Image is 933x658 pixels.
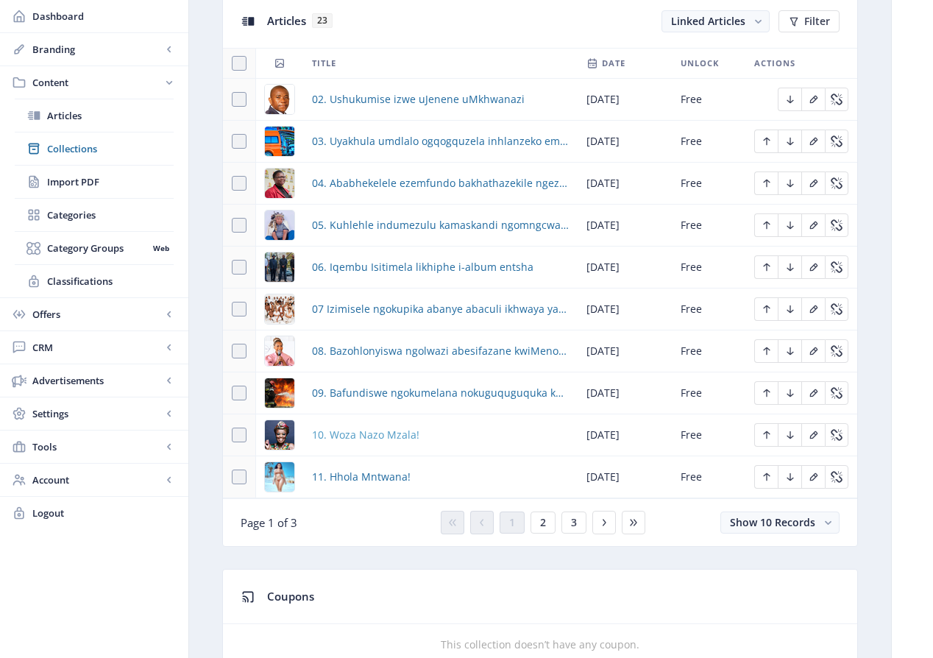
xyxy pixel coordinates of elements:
a: Edit page [754,385,778,399]
img: f03b073f-f510-4b25-a76f-751b26ac5787.png [265,420,294,450]
a: Articles [15,99,174,132]
a: 07 Izimisele ngokupika abanye abaculi ikhwaya yaseKZN ekhiphe ingoma [312,300,569,318]
a: 08. Bazohlonyiswa ngolwazi abesifazane kwiMenopause Summit [312,342,569,360]
a: Edit page [801,301,825,315]
span: Tools [32,439,162,454]
a: Edit page [778,91,801,105]
a: Edit page [825,385,848,399]
a: 03. Uyakhula umdlalo ogqogquzela inhlanzeko ematekisini [312,132,569,150]
span: 23 [312,13,333,28]
span: Date [602,54,625,72]
td: [DATE] [578,163,672,205]
a: Edit page [801,259,825,273]
span: Actions [754,54,795,72]
td: Free [672,372,745,414]
a: Edit page [778,259,801,273]
a: Categories [15,199,174,231]
a: Edit page [825,343,848,357]
a: Import PDF [15,166,174,198]
td: [DATE] [578,121,672,163]
span: Coupons [267,589,314,604]
a: Edit page [754,175,778,189]
span: Logout [32,506,177,520]
td: Free [672,289,745,330]
td: Free [672,456,745,498]
a: Edit page [754,259,778,273]
button: Linked Articles [661,10,770,32]
td: Free [672,121,745,163]
a: Edit page [778,343,801,357]
a: Edit page [754,217,778,231]
span: Articles [47,108,174,123]
nb-badge: Web [148,241,174,255]
a: Edit page [778,427,801,441]
a: 10. Woza Nazo Mzala! [312,426,419,444]
a: Edit page [754,343,778,357]
span: Classifications [47,274,174,289]
img: 42faf205-5a47-45d2-9508-d2b046e87255.png [265,169,294,198]
span: Unlock [681,54,719,72]
a: Classifications [15,265,174,297]
td: [DATE] [578,330,672,372]
span: 3 [571,517,577,528]
span: Show 10 Records [730,515,815,529]
img: f49f8a9d-7d86-4a14-80e6-3355cf83d504.png [265,211,294,240]
span: 09. Bafundiswe ngokumelana nokuguquguquka kwemvelo [312,384,569,402]
td: Free [672,247,745,289]
span: Import PDF [47,174,174,189]
td: [DATE] [578,456,672,498]
a: 11. Hhola Mntwana! [312,468,411,486]
button: 1 [500,512,525,534]
span: Advertisements [32,373,162,388]
a: Edit page [754,469,778,483]
a: Edit page [801,217,825,231]
a: Edit page [801,469,825,483]
span: 1 [509,517,515,528]
td: Free [672,79,745,121]
a: Edit page [801,385,825,399]
span: Category Groups [47,241,148,255]
span: Account [32,473,162,487]
span: Offers [32,307,162,322]
a: 02. Ushukumise izwe uJenene uMkhwanazi [312,91,525,108]
a: Edit page [801,91,825,105]
span: Filter [804,15,830,27]
img: b32c112d-b164-45df-961d-a56443ed267c.png [265,85,294,114]
span: Dashboard [32,9,177,24]
a: Edit page [754,301,778,315]
a: Edit page [801,427,825,441]
img: fb8d7be7-4dfc-4d8c-ba97-1153427fcc63.png [265,378,294,408]
td: Free [672,205,745,247]
a: Edit page [801,175,825,189]
a: Category GroupsWeb [15,232,174,264]
a: Edit page [778,385,801,399]
a: 06. Iqembu Isitimela likhiphe i-album entsha [312,258,533,276]
button: Show 10 Records [720,512,840,534]
span: CRM [32,340,162,355]
td: Free [672,163,745,205]
span: Title [312,54,336,72]
span: Content [32,75,162,90]
a: 05. Kuhlehle indumezulu kamaskandi ngomngcwabo kaMthethwa [312,216,569,234]
td: Free [672,330,745,372]
img: 509f5b07-0599-49ce-8a68-5a6604e1fc90.png [265,336,294,366]
a: Edit page [801,133,825,147]
a: Edit page [825,427,848,441]
a: Edit page [778,469,801,483]
span: Settings [32,406,162,421]
button: Filter [778,10,840,32]
a: Edit page [778,133,801,147]
td: [DATE] [578,247,672,289]
a: Edit page [825,133,848,147]
a: Edit page [825,301,848,315]
a: Edit page [825,469,848,483]
a: Edit page [801,343,825,357]
td: [DATE] [578,205,672,247]
td: [DATE] [578,289,672,330]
